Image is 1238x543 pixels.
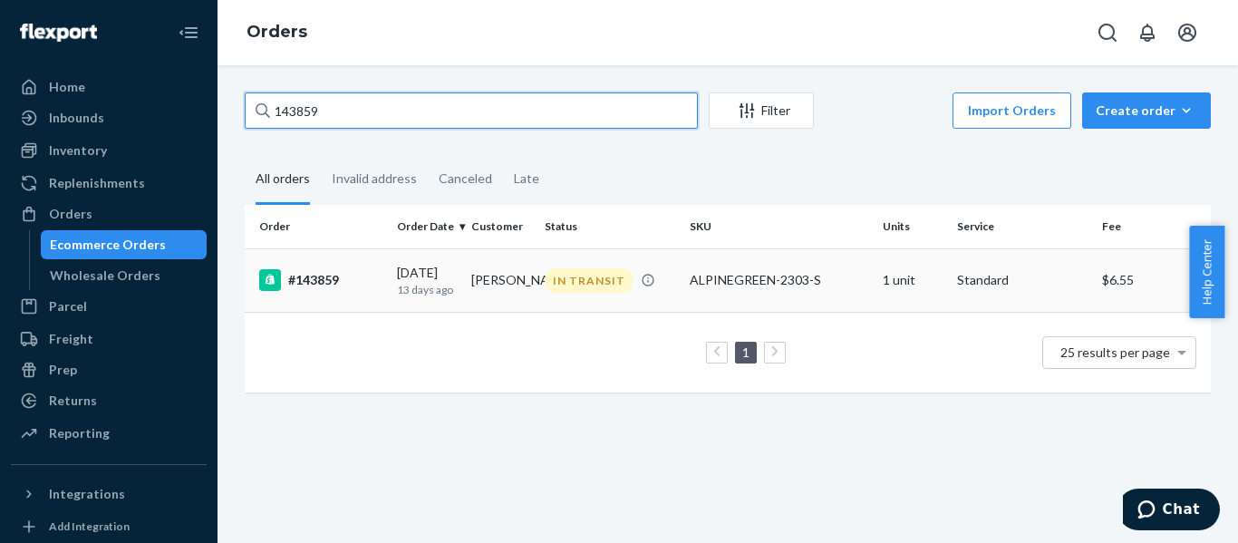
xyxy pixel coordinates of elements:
[11,419,207,448] a: Reporting
[1129,15,1165,51] button: Open notifications
[11,103,207,132] a: Inbounds
[332,155,417,202] div: Invalid address
[545,268,634,293] div: IN TRANSIT
[690,271,868,289] div: ALPINEGREEN-2303-S
[49,361,77,379] div: Prep
[20,24,97,42] img: Flexport logo
[710,102,813,120] div: Filter
[50,267,160,285] div: Wholesale Orders
[11,136,207,165] a: Inventory
[537,205,682,248] th: Status
[1123,489,1220,534] iframe: Opens a widget where you can chat to one of our agents
[41,230,208,259] a: Ecommerce Orders
[50,236,166,254] div: Ecommerce Orders
[49,174,145,192] div: Replenishments
[1096,102,1197,120] div: Create order
[49,141,107,160] div: Inventory
[11,292,207,321] a: Parcel
[439,155,492,202] div: Canceled
[11,516,207,538] a: Add Integration
[709,92,814,129] button: Filter
[49,109,104,127] div: Inbounds
[11,325,207,354] a: Freight
[49,392,97,410] div: Returns
[875,248,950,312] td: 1 unit
[390,205,464,248] th: Order Date
[875,205,950,248] th: Units
[49,519,130,534] div: Add Integration
[49,485,125,503] div: Integrations
[471,218,531,234] div: Customer
[11,199,207,228] a: Orders
[1060,344,1170,360] span: 25 results per page
[245,92,698,129] input: Search orders
[49,297,87,315] div: Parcel
[682,205,875,248] th: SKU
[397,264,457,297] div: [DATE]
[957,271,1088,289] p: Standard
[11,355,207,384] a: Prep
[739,344,753,360] a: Page 1 is your current page
[397,282,457,297] p: 13 days ago
[1089,15,1126,51] button: Open Search Box
[256,155,310,205] div: All orders
[49,78,85,96] div: Home
[953,92,1071,129] button: Import Orders
[232,6,322,59] ol: breadcrumbs
[245,205,390,248] th: Order
[247,22,307,42] a: Orders
[1169,15,1205,51] button: Open account menu
[49,424,110,442] div: Reporting
[1082,92,1211,129] button: Create order
[41,261,208,290] a: Wholesale Orders
[950,205,1095,248] th: Service
[259,269,382,291] div: #143859
[1095,205,1211,248] th: Fee
[11,169,207,198] a: Replenishments
[11,480,207,509] button: Integrations
[464,248,538,312] td: [PERSON_NAME]
[1095,248,1211,312] td: $6.55
[49,330,93,348] div: Freight
[11,73,207,102] a: Home
[11,386,207,415] a: Returns
[1189,226,1224,318] button: Help Center
[49,205,92,223] div: Orders
[170,15,207,51] button: Close Navigation
[514,155,539,202] div: Late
